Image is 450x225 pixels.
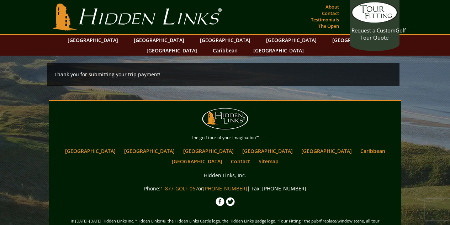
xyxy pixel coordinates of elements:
a: Caribbean [357,146,389,156]
img: Twitter [226,197,235,206]
a: [GEOGRAPHIC_DATA] [180,146,237,156]
a: [GEOGRAPHIC_DATA] [196,35,254,45]
p: Thank you for submitting your trip payment! [54,70,392,79]
a: [GEOGRAPHIC_DATA] [121,146,178,156]
a: Sitemap [255,156,282,167]
a: Contact [320,8,341,18]
img: Facebook [216,197,224,206]
p: Phone: or | Fax: [PHONE_NUMBER] [51,184,399,193]
a: Testimonials [309,15,341,25]
a: [GEOGRAPHIC_DATA] [239,146,296,156]
a: [PHONE_NUMBER] [203,185,247,192]
a: [GEOGRAPHIC_DATA] [130,35,188,45]
p: The golf tour of your imagination™ [51,134,399,142]
a: [GEOGRAPHIC_DATA] [168,156,226,167]
a: [GEOGRAPHIC_DATA] [64,35,122,45]
p: Hidden Links, Inc. [51,171,399,180]
a: Contact [227,156,254,167]
a: [GEOGRAPHIC_DATA] [143,45,201,56]
span: Request a Custom [351,27,396,34]
a: Request a CustomGolf Tour Quote [351,2,398,41]
a: The Open [317,21,341,31]
a: [GEOGRAPHIC_DATA] [298,146,355,156]
a: Caribbean [209,45,241,56]
a: [GEOGRAPHIC_DATA] [329,35,386,45]
a: [GEOGRAPHIC_DATA] [250,45,307,56]
a: [GEOGRAPHIC_DATA] [62,146,119,156]
a: About [324,2,341,12]
a: [GEOGRAPHIC_DATA] [263,35,320,45]
a: 1-877-GOLF-067 [160,185,198,192]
